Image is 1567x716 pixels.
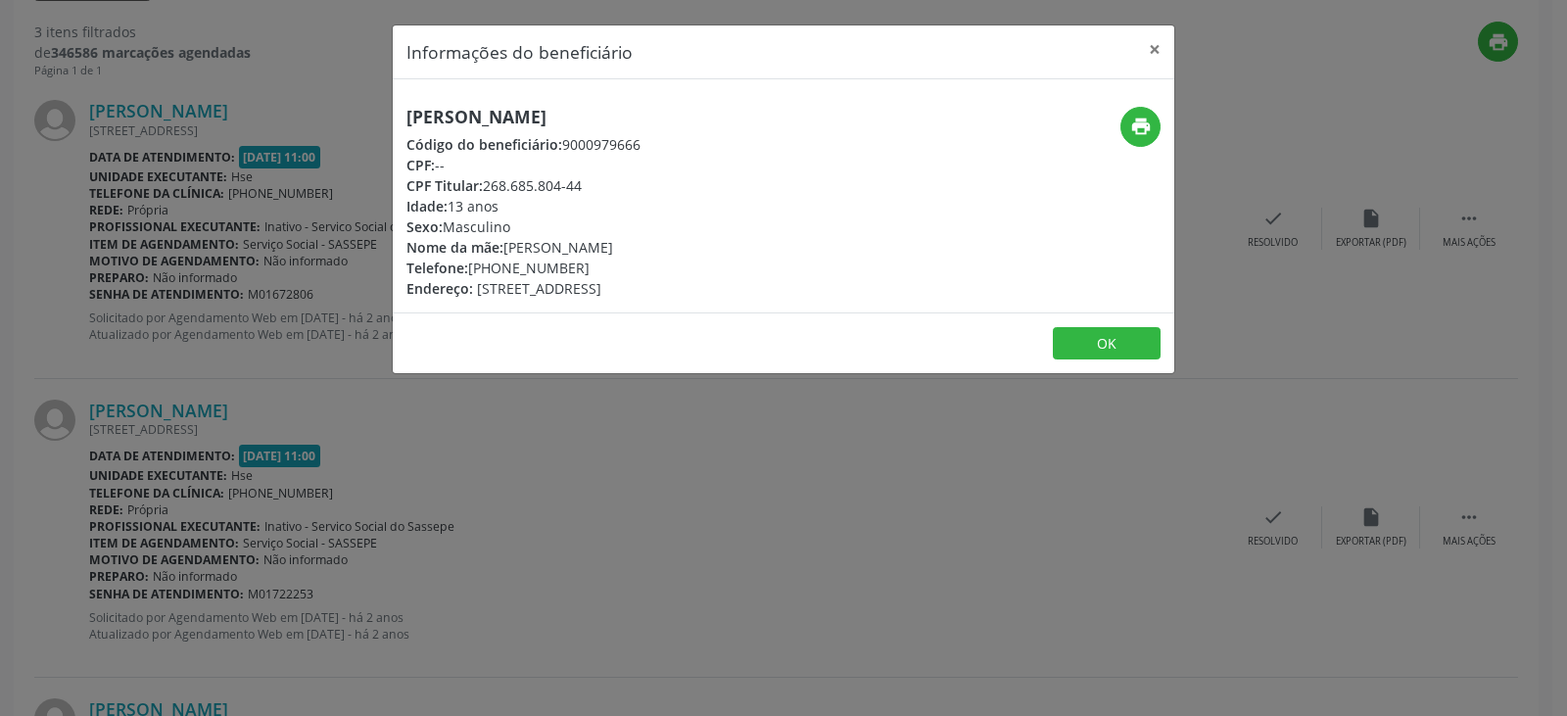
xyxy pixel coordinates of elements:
span: CPF Titular: [406,176,483,195]
div: [PHONE_NUMBER] [406,258,641,278]
span: Código do beneficiário: [406,135,562,154]
button: Close [1135,25,1174,73]
span: [STREET_ADDRESS] [477,279,601,298]
i: print [1130,116,1152,137]
h5: Informações do beneficiário [406,39,633,65]
button: OK [1053,327,1161,360]
span: Sexo: [406,217,443,236]
div: 268.685.804-44 [406,175,641,196]
span: Nome da mãe: [406,238,503,257]
div: 13 anos [406,196,641,216]
button: print [1120,107,1161,147]
span: Idade: [406,197,448,215]
div: -- [406,155,641,175]
span: Endereço: [406,279,473,298]
div: 9000979666 [406,134,641,155]
div: [PERSON_NAME] [406,237,641,258]
span: CPF: [406,156,435,174]
span: Telefone: [406,259,468,277]
h5: [PERSON_NAME] [406,107,641,127]
div: Masculino [406,216,641,237]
